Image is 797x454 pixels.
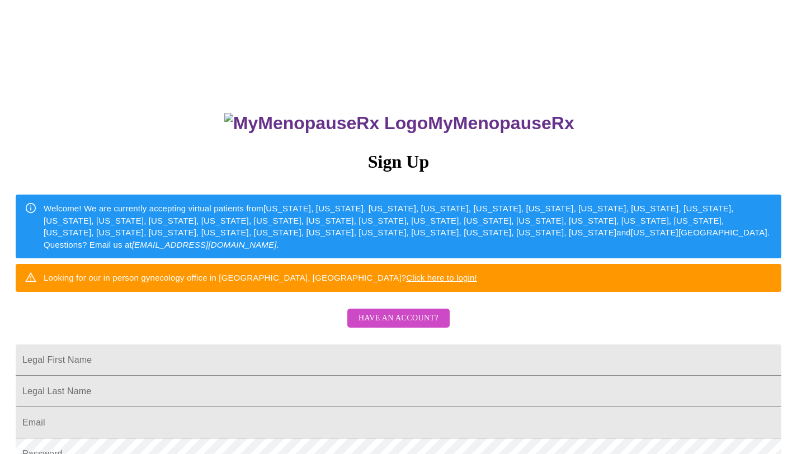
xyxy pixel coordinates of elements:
[16,152,781,172] h3: Sign Up
[345,321,452,330] a: Have an account?
[44,267,477,288] div: Looking for our in person gynecology office in [GEOGRAPHIC_DATA], [GEOGRAPHIC_DATA]?
[44,198,772,255] div: Welcome! We are currently accepting virtual patients from [US_STATE], [US_STATE], [US_STATE], [US...
[132,240,277,249] em: [EMAIL_ADDRESS][DOMAIN_NAME]
[224,113,428,134] img: MyMenopauseRx Logo
[17,113,782,134] h3: MyMenopauseRx
[406,273,477,282] a: Click here to login!
[359,311,438,325] span: Have an account?
[347,309,450,328] button: Have an account?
